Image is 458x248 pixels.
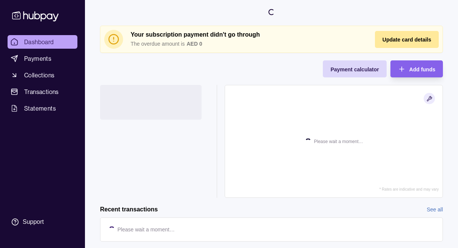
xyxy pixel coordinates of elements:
[379,187,439,191] p: * Rates are indicative and may vary
[330,66,379,72] span: Payment calculator
[100,205,158,214] h2: Recent transactions
[8,214,77,230] a: Support
[117,225,175,234] p: Please wait a moment…
[131,40,185,48] p: The overdue amount is
[24,104,56,113] span: Statements
[8,35,77,49] a: Dashboard
[8,68,77,82] a: Collections
[131,31,360,39] h2: Your subscription payment didn't go through
[24,37,54,46] span: Dashboard
[8,102,77,115] a: Statements
[382,37,431,43] span: Update card details
[24,87,59,96] span: Transactions
[23,218,44,226] div: Support
[390,60,443,77] button: Add funds
[427,205,443,214] a: See all
[24,54,51,63] span: Payments
[409,66,435,72] span: Add funds
[187,40,202,48] p: AED 0
[323,60,386,77] button: Payment calculator
[24,71,54,80] span: Collections
[8,85,77,99] a: Transactions
[8,52,77,65] a: Payments
[375,31,439,48] button: Update card details
[314,137,363,146] p: Please wait a moment…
